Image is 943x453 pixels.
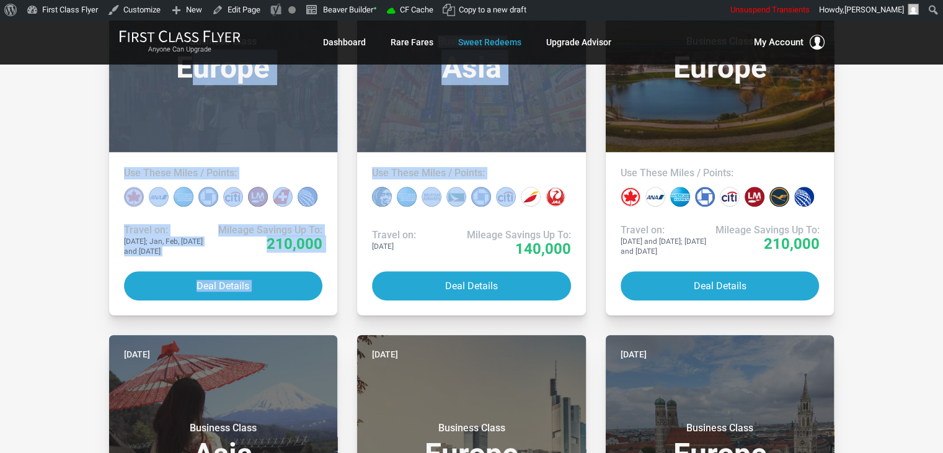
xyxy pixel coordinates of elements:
div: Chase points [695,187,715,207]
div: All Nippon miles [645,187,665,207]
a: Rare Fares [391,31,433,53]
div: United miles [794,187,814,207]
div: LifeMiles [745,187,764,207]
div: Cathay Pacific miles [446,187,466,207]
div: LifeMiles [248,187,268,207]
div: Alaska miles [372,187,392,207]
div: Japan miles [546,187,565,207]
div: Lufthansa miles [769,187,789,207]
a: First Class FlyerAnyone Can Upgrade [119,30,241,55]
h3: Europe [124,35,323,83]
time: [DATE] [372,348,398,361]
span: My Account [754,35,804,50]
div: Amex points [397,187,417,207]
time: [DATE] [621,348,647,361]
div: Citi points [720,187,740,207]
button: Deal Details [621,271,820,300]
div: British Airways miles [422,187,441,207]
span: [PERSON_NAME] [844,5,904,14]
h4: Use These Miles / Points: [124,167,323,179]
small: Business Class [394,422,549,434]
div: Air Canada miles [124,187,144,207]
small: Anyone Can Upgrade [119,45,241,54]
span: Unsuspend Transients [730,5,810,14]
div: All Nippon miles [149,187,169,207]
div: Citi points [223,187,243,207]
div: Chase points [471,187,491,207]
small: Business Class [642,422,797,434]
button: My Account [754,35,825,50]
h3: Europe [621,35,820,83]
a: Dashboard [323,31,366,53]
button: Deal Details [372,271,571,300]
small: Business Class [146,422,301,434]
div: Chase points [198,187,218,207]
div: Amex points [670,187,690,207]
div: United miles [298,187,317,207]
a: Upgrade Advisor [546,31,611,53]
div: Iberia miles [521,187,541,207]
a: Sweet Redeems [458,31,521,53]
time: [DATE] [124,348,150,361]
div: Air Canada miles [621,187,640,207]
h4: Use These Miles / Points: [621,167,820,179]
h4: Use These Miles / Points: [372,167,571,179]
div: Citi points [496,187,516,207]
img: First Class Flyer [119,30,241,43]
div: Swiss miles [273,187,293,207]
span: • [373,2,377,15]
div: Amex points [174,187,193,207]
h3: Asia [372,35,571,83]
button: Deal Details [124,271,323,300]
